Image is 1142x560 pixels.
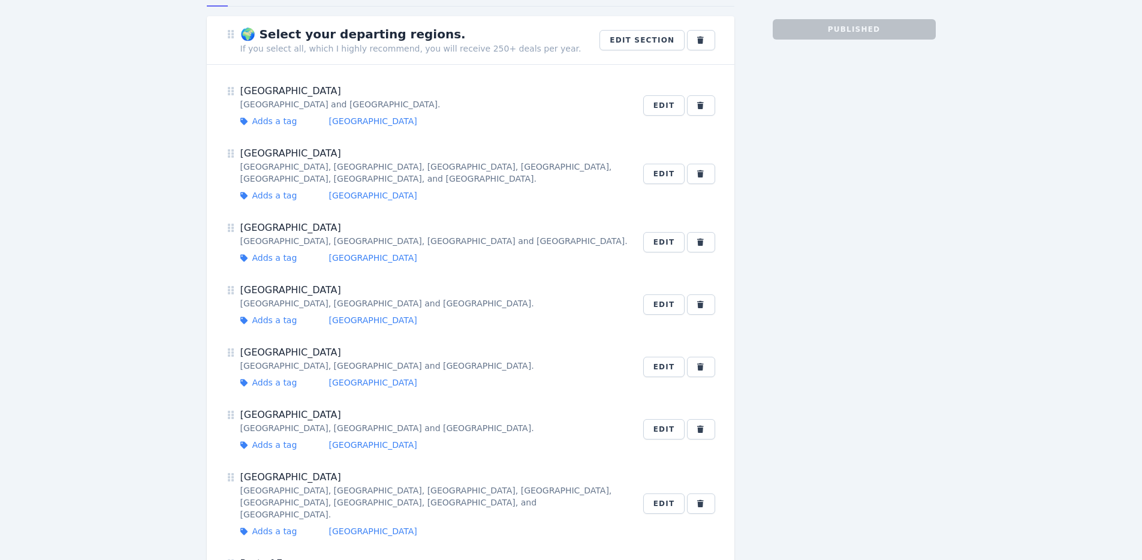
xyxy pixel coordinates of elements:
[240,297,629,309] div: [GEOGRAPHIC_DATA], [GEOGRAPHIC_DATA] and [GEOGRAPHIC_DATA].
[329,252,417,264] div: [GEOGRAPHIC_DATA]
[643,294,685,315] button: Edit
[240,221,629,235] div: [GEOGRAPHIC_DATA]
[252,525,329,537] div: Adds a tag
[240,345,629,360] div: [GEOGRAPHIC_DATA]
[240,484,629,520] div: [GEOGRAPHIC_DATA], [GEOGRAPHIC_DATA], [GEOGRAPHIC_DATA], [GEOGRAPHIC_DATA], [GEOGRAPHIC_DATA], [G...
[643,419,685,439] button: Edit
[240,43,581,55] div: If you select all, which I highly recommend, you will receive 250+ deals per year.
[329,525,417,537] div: [GEOGRAPHIC_DATA]
[240,161,629,185] div: [GEOGRAPHIC_DATA], [GEOGRAPHIC_DATA], [GEOGRAPHIC_DATA], [GEOGRAPHIC_DATA], [GEOGRAPHIC_DATA], [G...
[329,189,417,201] div: [GEOGRAPHIC_DATA]
[643,493,685,514] button: Edit
[329,377,417,389] div: [GEOGRAPHIC_DATA]
[240,235,629,247] div: [GEOGRAPHIC_DATA], [GEOGRAPHIC_DATA], [GEOGRAPHIC_DATA] and [GEOGRAPHIC_DATA].
[329,314,417,326] div: [GEOGRAPHIC_DATA]
[252,377,329,389] div: Adds a tag
[643,357,685,377] button: Edit
[240,470,629,484] div: [GEOGRAPHIC_DATA]
[643,232,685,252] button: Edit
[240,283,629,297] div: [GEOGRAPHIC_DATA]
[240,26,466,43] div: 🌍 Select your departing regions.
[252,314,329,326] div: Adds a tag
[252,252,329,264] div: Adds a tag
[240,360,629,372] div: [GEOGRAPHIC_DATA], [GEOGRAPHIC_DATA] and [GEOGRAPHIC_DATA].
[240,422,629,434] div: [GEOGRAPHIC_DATA], [GEOGRAPHIC_DATA] and [GEOGRAPHIC_DATA].
[643,95,685,116] button: Edit
[252,115,329,127] div: Adds a tag
[240,408,629,422] div: [GEOGRAPHIC_DATA]
[240,146,629,161] div: [GEOGRAPHIC_DATA]
[240,98,629,110] div: [GEOGRAPHIC_DATA] and [GEOGRAPHIC_DATA].
[252,439,329,451] div: Adds a tag
[252,189,329,201] div: Adds a tag
[599,30,685,50] button: Edit section
[329,115,417,127] div: [GEOGRAPHIC_DATA]
[240,84,629,98] div: [GEOGRAPHIC_DATA]
[643,164,685,184] button: Edit
[773,19,936,40] button: Published
[329,439,417,451] div: [GEOGRAPHIC_DATA]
